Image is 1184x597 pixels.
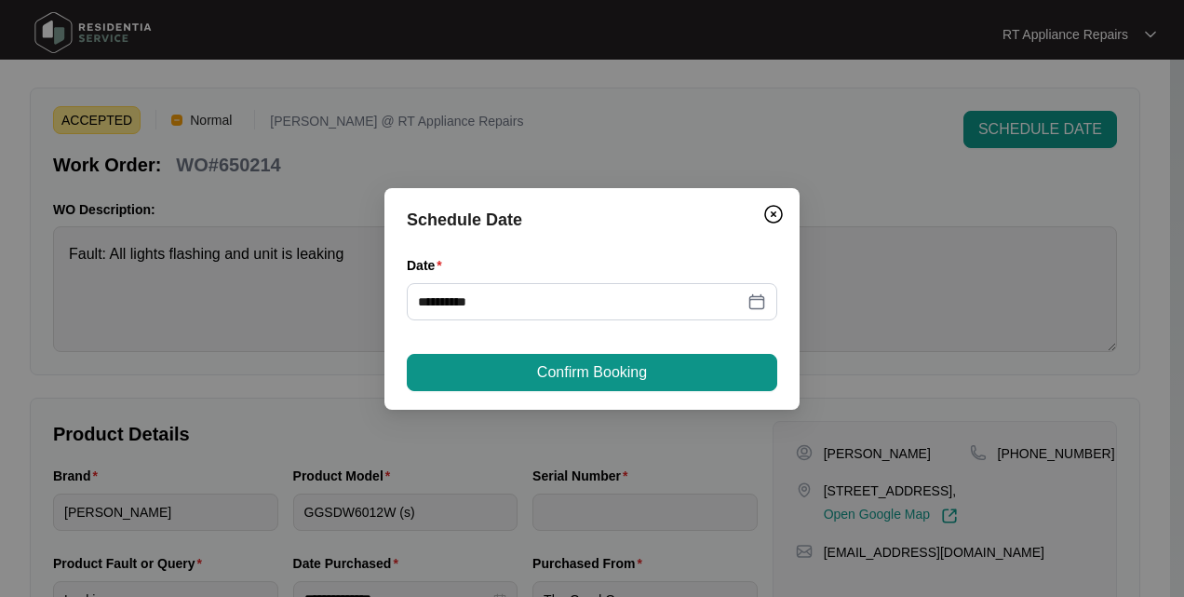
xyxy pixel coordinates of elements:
label: Date [407,256,450,275]
span: Confirm Booking [537,361,647,384]
div: Schedule Date [407,207,777,233]
img: closeCircle [762,203,785,225]
button: Confirm Booking [407,354,777,391]
input: Date [418,292,744,312]
button: Close [759,199,788,229]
